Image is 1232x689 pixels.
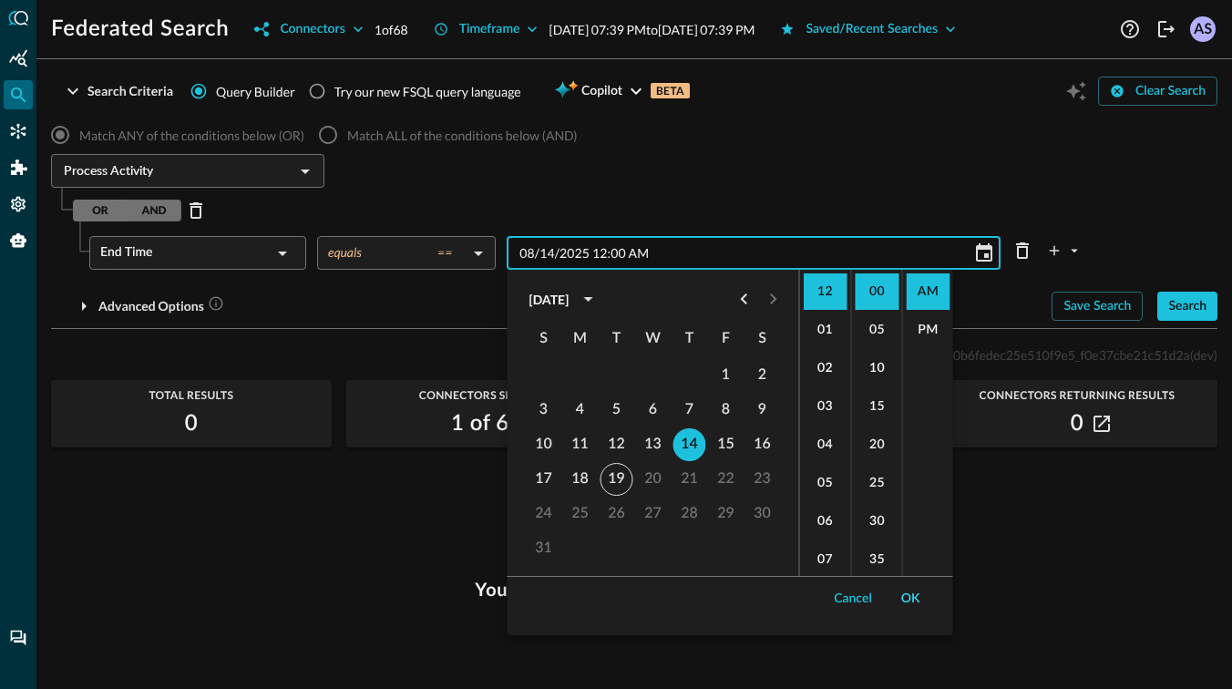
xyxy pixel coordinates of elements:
[1008,236,1037,265] button: Delete Row
[970,239,999,268] button: Choose date, selected date is Aug 14, 2025
[1152,15,1181,44] button: Logout
[4,44,33,73] div: Summary Insights
[423,15,549,44] button: Timeframe
[804,541,847,578] li: 7 hours
[628,245,649,261] span: Meridiem
[856,503,899,540] li: 30 minutes
[902,270,953,576] ul: Select meridiem
[475,579,794,601] h3: Your search criteria found no results.
[856,388,899,425] li: 15 minutes
[746,428,779,461] button: 16
[564,428,597,461] button: 11
[856,427,899,463] li: 20 minutes
[5,153,34,182] div: Addons
[51,389,332,402] span: Total Results
[1168,295,1206,318] div: Search
[804,503,847,540] li: 6 hours
[710,394,743,427] button: 8
[907,312,950,348] li: PM
[528,428,560,461] button: 10
[4,226,33,255] div: Query Agent
[98,295,224,318] div: Advanced Options
[555,245,560,261] span: /
[794,347,1189,363] span: search_1_200cb428_7c9e140b6fedec25e510f9e5_f0e37cbe21c51d2a
[564,463,597,496] button: 18
[1190,16,1216,42] div: AS
[804,465,847,501] li: 5 hours
[769,15,967,44] button: Saved/Recent Searches
[543,77,701,106] button: CopilotBETA
[574,285,601,313] button: calendar view is open, switch to year view
[535,245,539,261] span: /
[1190,347,1217,363] span: (dev)
[746,359,779,392] button: 2
[581,80,622,103] span: Copilot
[673,394,706,427] button: 7
[519,245,535,261] span: Month
[528,463,560,496] button: 17
[1115,15,1145,44] button: Help
[4,623,33,653] div: Chat
[347,126,577,145] span: Match ALL of the conditions below (AND)
[746,394,779,427] button: 9
[804,273,847,310] li: 12 hours
[185,409,198,438] h2: 0
[710,321,743,357] span: Friday
[1135,80,1206,103] div: Clear Search
[592,245,608,261] span: Hours
[856,273,899,310] li: 0 minutes
[560,245,590,261] span: Year
[673,428,706,461] button: 14
[804,388,847,425] li: 3 hours
[459,18,520,41] div: Timeframe
[611,245,626,261] span: Minutes
[856,541,899,578] li: 35 minutes
[856,350,899,386] li: 10 minutes
[851,270,902,576] ul: Select minutes
[1063,295,1131,318] div: Save Search
[730,284,759,314] button: Previous month
[673,321,706,357] span: Thursday
[637,394,670,427] button: 6
[280,18,344,41] div: Connectors
[51,292,235,321] button: Advanced Options
[293,159,318,184] button: Open
[804,427,847,463] li: 4 hours
[51,77,184,106] button: Search Criteria
[437,244,452,261] span: ==
[564,394,597,427] button: 4
[1044,236,1084,265] button: plus-arrow-button
[100,236,272,270] div: End Time
[601,321,633,357] span: Tuesday
[806,18,938,41] div: Saved/Recent Searches
[823,584,883,613] button: Cancel
[601,394,633,427] button: 5
[800,270,851,576] ul: Select hours
[710,428,743,461] button: 15
[637,321,670,357] span: Wednesday
[51,15,229,44] h1: Federated Search
[1157,292,1217,321] button: Search
[216,82,295,101] span: Query Builder
[856,465,899,501] li: 25 minutes
[79,126,304,145] span: Match ANY of the conditions below (OR)
[804,312,847,348] li: 1 hours
[334,82,521,101] div: Try our new FSQL query language
[1052,292,1143,321] button: Save Search
[346,389,627,402] span: Connectors Selected
[539,245,555,261] span: Day
[243,15,374,44] button: Connectors
[328,244,467,261] div: equals
[528,321,560,357] span: Sunday
[804,350,847,386] li: 2 hours
[1098,77,1217,106] button: Clear Search
[710,359,743,392] button: 1
[651,83,690,98] p: BETA
[907,273,950,310] li: AM
[564,321,597,357] span: Monday
[549,20,755,39] p: [DATE] 07:39 PM to [DATE] 07:39 PM
[746,321,779,357] span: Saturday
[637,428,670,461] button: 13
[56,159,289,182] input: Select an Event Type
[601,428,633,461] button: 12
